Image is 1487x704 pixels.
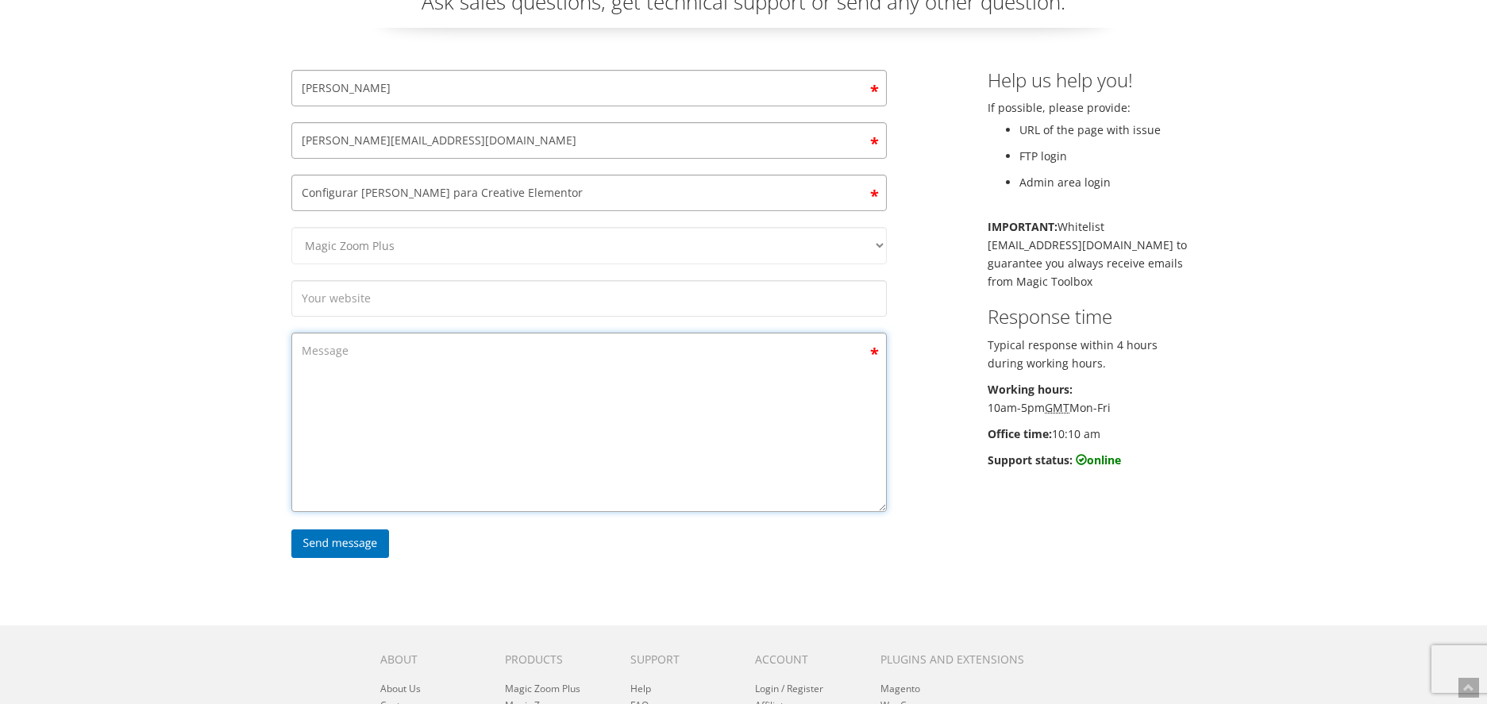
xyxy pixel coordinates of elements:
[880,682,920,695] a: Magento
[380,653,481,665] h6: About
[1019,147,1196,165] li: FTP login
[988,306,1196,327] h3: Response time
[291,529,390,558] input: Send message
[291,70,887,106] input: Your name
[988,380,1196,417] p: 10am-5pm Mon-Fri
[630,653,731,665] h6: Support
[291,70,887,566] form: Contact form
[1076,452,1121,467] b: online
[988,219,1057,234] b: IMPORTANT:
[880,653,1044,665] h6: Plugins and extensions
[291,175,887,211] input: Subject
[380,682,421,695] a: About Us
[988,336,1196,372] p: Typical response within 4 hours during working hours.
[291,280,887,317] input: Your website
[1019,121,1196,139] li: URL of the page with issue
[630,682,651,695] a: Help
[755,682,823,695] a: Login / Register
[988,426,1052,441] b: Office time:
[988,382,1073,397] b: Working hours:
[755,653,856,665] h6: Account
[505,682,580,695] a: Magic Zoom Plus
[1045,400,1069,415] acronym: Greenwich Mean Time
[505,653,606,665] h6: Products
[988,425,1196,443] p: 10:10 am
[988,452,1073,467] b: Support status:
[1019,173,1196,191] li: Admin area login
[976,70,1208,477] div: If possible, please provide:
[291,122,887,159] input: Email
[988,217,1196,290] p: Whitelist [EMAIL_ADDRESS][DOMAIN_NAME] to guarantee you always receive emails from Magic Toolbox
[988,70,1196,90] h3: Help us help you!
